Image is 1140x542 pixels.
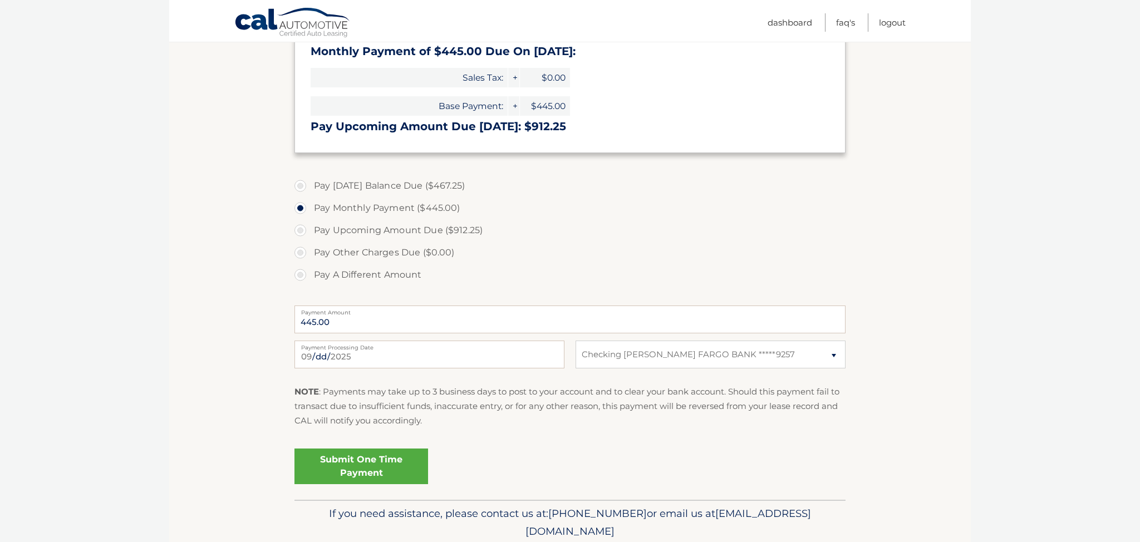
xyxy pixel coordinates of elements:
[520,68,570,87] span: $0.00
[294,306,846,314] label: Payment Amount
[311,45,829,58] h3: Monthly Payment of $445.00 Due On [DATE]:
[294,197,846,219] label: Pay Monthly Payment ($445.00)
[520,96,570,116] span: $445.00
[879,13,906,32] a: Logout
[311,96,508,116] span: Base Payment:
[294,175,846,197] label: Pay [DATE] Balance Due ($467.25)
[836,13,855,32] a: FAQ's
[294,306,846,333] input: Payment Amount
[294,386,319,397] strong: NOTE
[525,507,811,538] span: [EMAIL_ADDRESS][DOMAIN_NAME]
[294,449,428,484] a: Submit One Time Payment
[294,242,846,264] label: Pay Other Charges Due ($0.00)
[294,219,846,242] label: Pay Upcoming Amount Due ($912.25)
[294,341,564,368] input: Payment Date
[294,264,846,286] label: Pay A Different Amount
[294,341,564,349] label: Payment Processing Date
[294,385,846,428] p: : Payments may take up to 3 business days to post to your account and to clear your bank account....
[508,68,519,87] span: +
[548,507,647,520] span: [PHONE_NUMBER]
[508,96,519,116] span: +
[302,505,838,540] p: If you need assistance, please contact us at: or email us at
[311,120,829,134] h3: Pay Upcoming Amount Due [DATE]: $912.25
[311,68,508,87] span: Sales Tax:
[234,7,351,40] a: Cal Automotive
[768,13,812,32] a: Dashboard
